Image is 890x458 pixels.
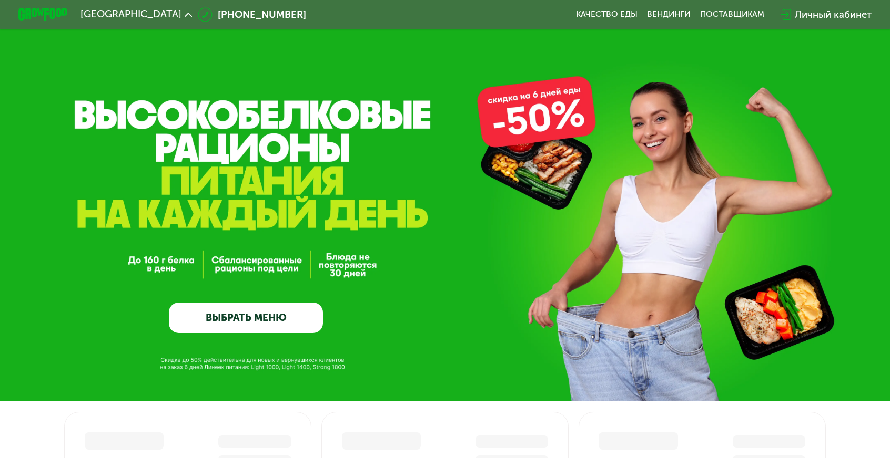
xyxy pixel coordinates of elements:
a: Вендинги [647,9,690,19]
span: [GEOGRAPHIC_DATA] [80,9,181,19]
div: поставщикам [700,9,764,19]
div: Личный кабинет [795,7,872,22]
a: [PHONE_NUMBER] [198,7,306,22]
a: Качество еды [576,9,638,19]
a: ВЫБРАТЬ МЕНЮ [169,303,323,334]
